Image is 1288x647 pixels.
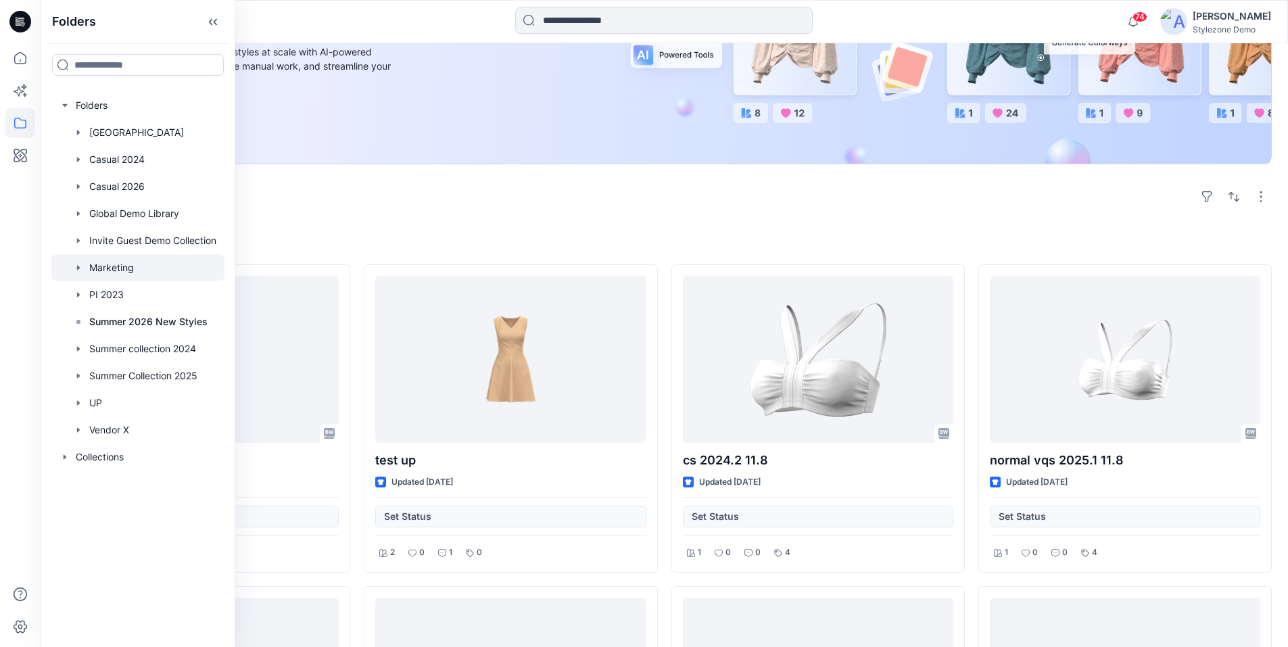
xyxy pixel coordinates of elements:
[89,314,208,330] p: Summer 2026 New Styles
[1005,546,1008,560] p: 1
[699,475,761,489] p: Updated [DATE]
[390,546,395,560] p: 2
[449,546,452,560] p: 1
[1062,546,1068,560] p: 0
[1160,8,1187,35] img: avatar
[683,451,953,470] p: cs 2024.2 11.8
[785,546,790,560] p: 4
[1193,24,1271,34] div: Stylezone Demo
[90,103,394,130] a: Discover more
[698,546,701,560] p: 1
[1132,11,1147,22] span: 74
[1092,546,1097,560] p: 4
[755,546,761,560] p: 0
[90,45,394,87] div: Explore ideas faster and recolor styles at scale with AI-powered tools that boost creativity, red...
[477,546,482,560] p: 0
[375,451,646,470] p: test up
[1032,546,1038,560] p: 0
[683,276,953,443] a: cs 2024.2 11.8
[725,546,731,560] p: 0
[990,276,1260,443] a: normal vqs 2025.1 11.8
[990,451,1260,470] p: normal vqs 2025.1 11.8
[391,475,453,489] p: Updated [DATE]
[419,546,425,560] p: 0
[1006,475,1068,489] p: Updated [DATE]
[375,276,646,443] a: test up
[1193,8,1271,24] div: [PERSON_NAME]
[57,235,1272,251] h4: Styles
